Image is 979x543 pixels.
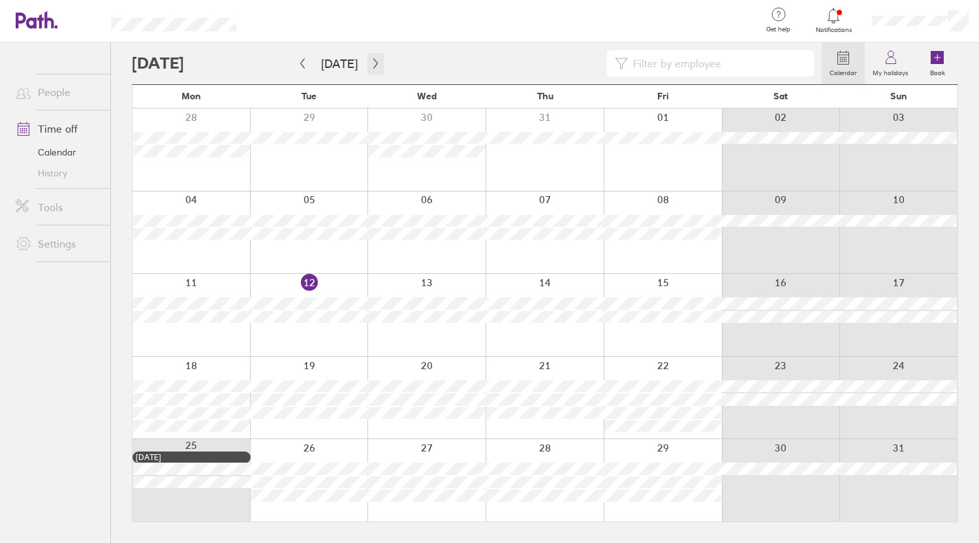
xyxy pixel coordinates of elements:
span: Get help [757,25,800,33]
a: Book [916,42,958,84]
input: Filter by employee [628,51,806,76]
span: Notifications [813,26,855,34]
span: Sun [890,91,907,101]
span: Tue [302,91,317,101]
span: Mon [181,91,201,101]
a: My holidays [865,42,916,84]
span: Wed [417,91,437,101]
label: Calendar [822,65,865,77]
a: Calendar [5,142,110,163]
a: Tools [5,194,110,220]
a: Notifications [813,7,855,34]
a: Settings [5,231,110,257]
a: Calendar [822,42,865,84]
a: Time off [5,116,110,142]
div: [DATE] [136,453,247,462]
label: Book [922,65,953,77]
span: Sat [773,91,788,101]
a: People [5,79,110,105]
button: [DATE] [311,53,368,74]
span: Fri [657,91,669,101]
label: My holidays [865,65,916,77]
a: History [5,163,110,184]
span: Thu [537,91,553,101]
